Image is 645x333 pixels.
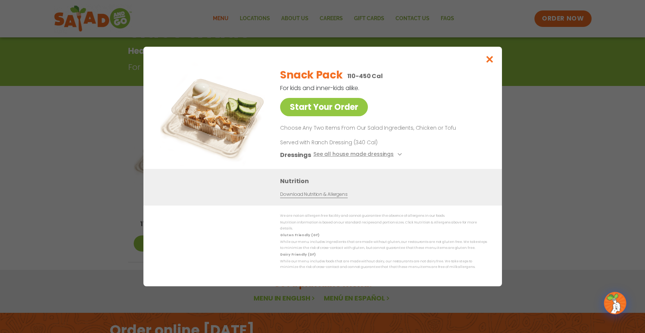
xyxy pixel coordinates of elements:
button: See all house made dressings [313,150,404,160]
h3: Dressings [280,150,311,160]
p: Choose Any Two Items From Our Salad Ingredients, Chicken or Tofu [280,124,484,133]
p: 110-450 Cal [347,71,382,81]
button: Close modal [477,47,502,72]
p: We are not an allergen free facility and cannot guarantee the absence of allergens in our foods. [280,213,487,219]
a: Start Your Order [280,98,368,116]
h3: Nutrition [280,176,491,186]
a: Download Nutrition & Allergens [280,191,347,198]
p: Nutrition information is based on our standard recipes and portion sizes. Click Nutrition & Aller... [280,220,487,231]
p: While our menu includes foods that are made without dairy, our restaurants are not dairy free. We... [280,259,487,270]
p: While our menu includes ingredients that are made without gluten, our restaurants are not gluten ... [280,239,487,251]
p: Served with Ranch Dressing (340 Cal) [280,139,418,147]
h2: Snack Pack [280,67,342,83]
p: For kids and inner-kids alike. [280,83,448,93]
img: wpChatIcon [605,293,626,314]
strong: Gluten Friendly (GF) [280,233,319,237]
img: Featured product photo for Snack Pack [160,62,265,166]
strong: Dairy Friendly (DF) [280,252,315,257]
